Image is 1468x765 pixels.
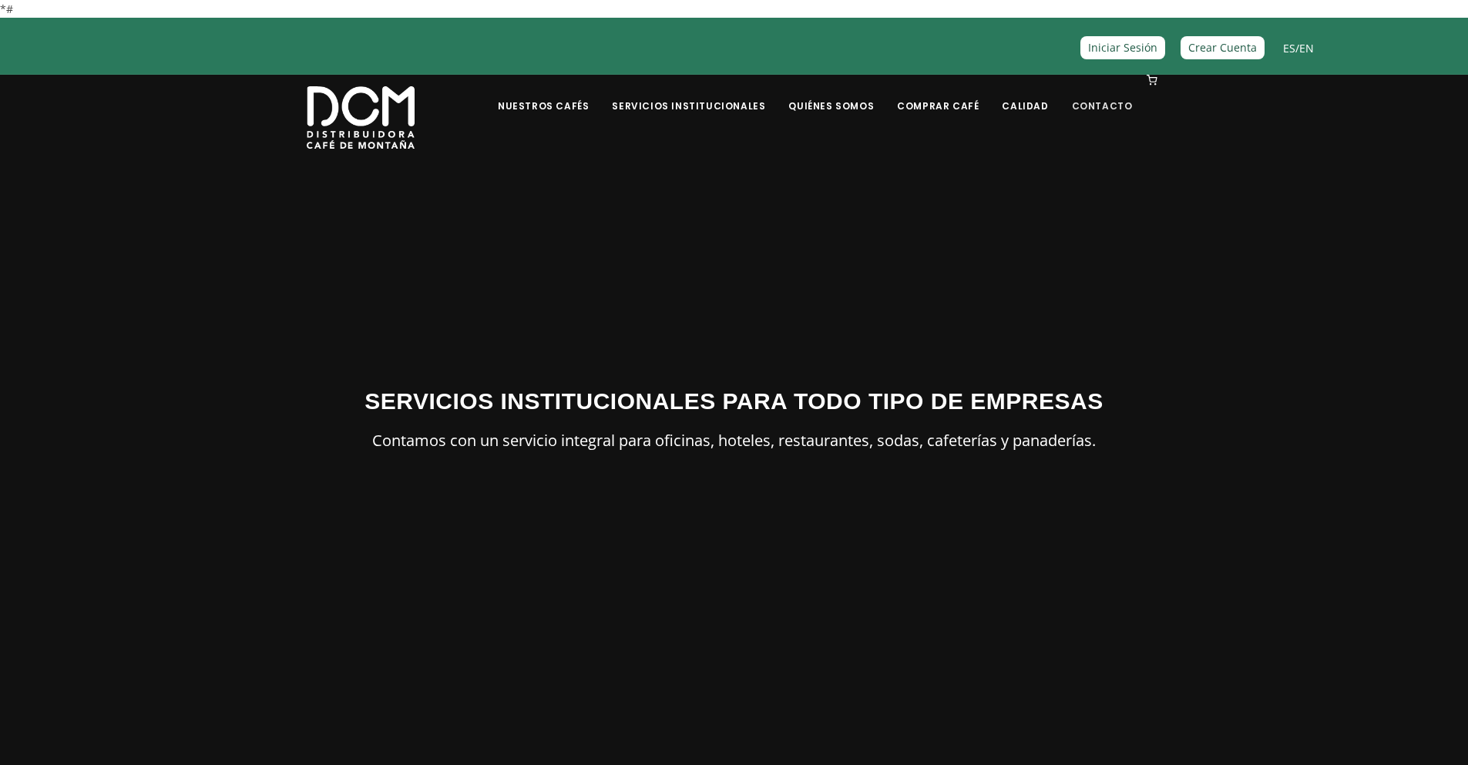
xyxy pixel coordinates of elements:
[1063,76,1142,112] a: Contacto
[307,428,1162,454] p: Contamos con un servicio integral para oficinas, hoteles, restaurantes, sodas, cafeterías y panad...
[993,76,1057,112] a: Calidad
[888,76,988,112] a: Comprar Café
[1299,41,1314,55] a: EN
[1283,39,1314,57] span: /
[1181,36,1265,59] a: Crear Cuenta
[307,384,1162,418] h3: SERVICIOS INSTITUCIONALES PARA TODO TIPO DE EMPRESAS
[603,76,774,112] a: Servicios Institucionales
[1283,41,1295,55] a: ES
[779,76,883,112] a: Quiénes Somos
[1080,36,1165,59] a: Iniciar Sesión
[489,76,598,112] a: Nuestros Cafés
